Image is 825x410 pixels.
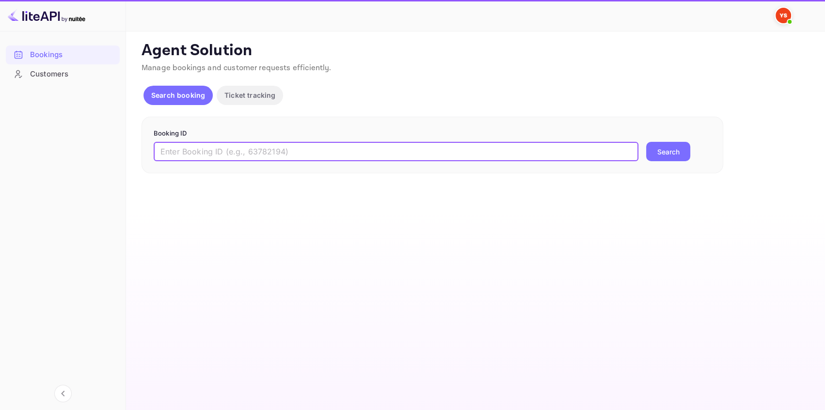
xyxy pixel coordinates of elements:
[151,90,205,100] p: Search booking
[6,46,120,64] div: Bookings
[30,69,115,80] div: Customers
[224,90,275,100] p: Ticket tracking
[6,46,120,63] a: Bookings
[54,385,72,402] button: Collapse navigation
[30,49,115,61] div: Bookings
[8,8,85,23] img: LiteAPI logo
[154,142,638,161] input: Enter Booking ID (e.g., 63782194)
[6,65,120,84] div: Customers
[776,8,791,23] img: Yandex Support
[6,65,120,83] a: Customers
[646,142,690,161] button: Search
[154,129,711,138] p: Booking ID
[142,63,332,73] span: Manage bookings and customer requests efficiently.
[142,41,808,61] p: Agent Solution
